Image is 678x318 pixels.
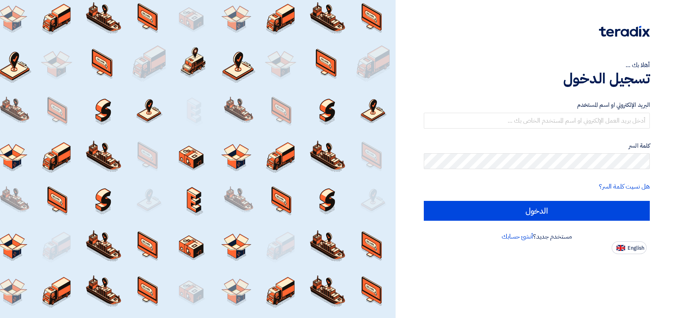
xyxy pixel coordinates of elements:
[616,245,625,251] img: en-US.png
[424,100,650,110] label: البريد الإلكتروني او اسم المستخدم
[612,241,647,254] button: English
[599,26,650,37] img: Teradix logo
[424,70,650,87] h1: تسجيل الدخول
[599,182,650,191] a: هل نسيت كلمة السر؟
[424,60,650,70] div: أهلا بك ...
[424,113,650,129] input: أدخل بريد العمل الإلكتروني او اسم المستخدم الخاص بك ...
[424,141,650,150] label: كلمة السر
[424,232,650,241] div: مستخدم جديد؟
[502,232,533,241] a: أنشئ حسابك
[628,245,644,251] span: English
[424,201,650,221] input: الدخول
